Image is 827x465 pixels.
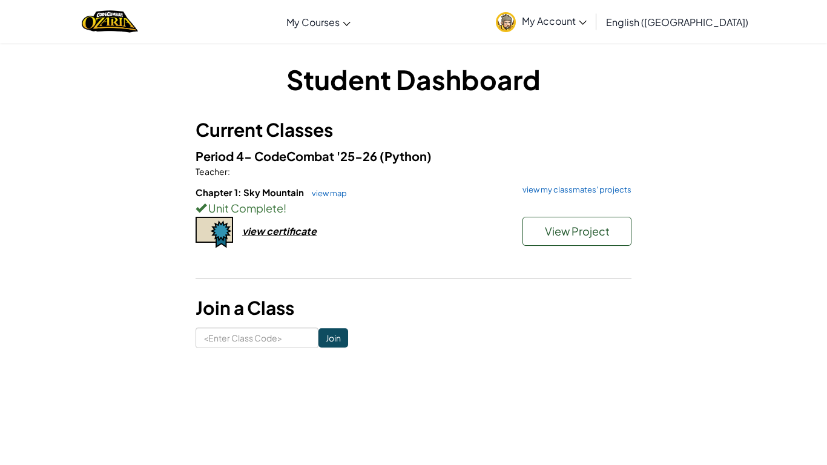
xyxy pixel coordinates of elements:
span: ! [283,201,286,215]
h3: Current Classes [196,116,631,143]
a: view certificate [196,225,317,237]
a: My Courses [280,5,357,38]
img: Home [82,9,138,34]
img: avatar [496,12,516,32]
h1: Student Dashboard [196,61,631,98]
span: View Project [545,224,610,238]
input: Join [318,328,348,348]
div: view certificate [242,225,317,237]
span: Chapter 1: Sky Mountain [196,186,306,198]
a: view map [306,188,347,198]
button: View Project [522,217,631,246]
a: My Account [490,2,593,41]
span: My Account [522,15,587,27]
span: English ([GEOGRAPHIC_DATA]) [606,16,748,28]
span: Teacher [196,166,228,177]
input: <Enter Class Code> [196,328,318,348]
span: Unit Complete [206,201,283,215]
span: My Courses [286,16,340,28]
span: Period 4- CodeCombat '25-26 [196,148,380,163]
img: certificate-icon.png [196,217,233,248]
a: view my classmates' projects [516,186,631,194]
a: English ([GEOGRAPHIC_DATA]) [600,5,754,38]
span: : [228,166,230,177]
a: Ozaria by CodeCombat logo [82,9,138,34]
span: (Python) [380,148,432,163]
h3: Join a Class [196,294,631,322]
